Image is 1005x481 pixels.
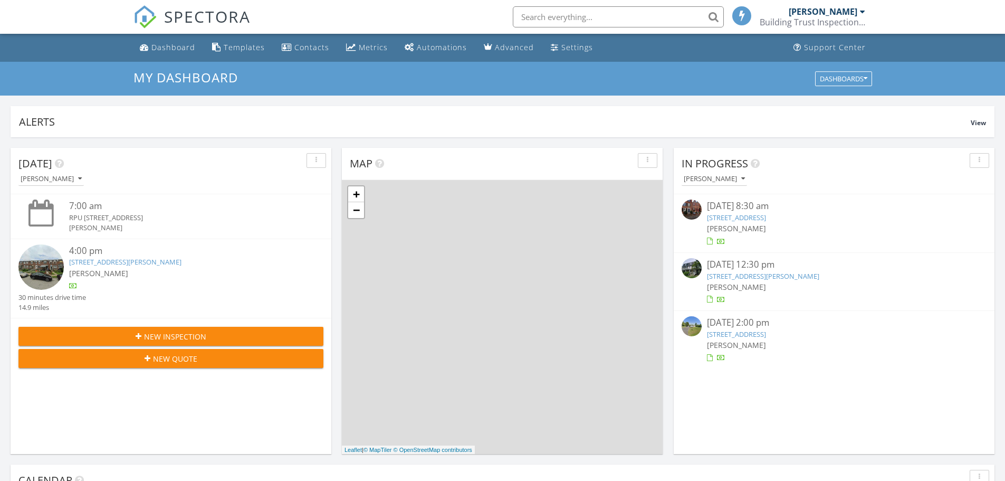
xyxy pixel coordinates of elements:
[682,156,748,171] span: In Progress
[363,447,392,453] a: © MapTiler
[294,42,329,52] div: Contacts
[707,340,766,350] span: [PERSON_NAME]
[18,244,323,313] a: 4:00 pm [STREET_ADDRESS][PERSON_NAME] [PERSON_NAME] 30 minutes drive time 14.9 miles
[707,329,766,339] a: [STREET_ADDRESS]
[682,258,987,305] a: [DATE] 12:30 pm [STREET_ADDRESS][PERSON_NAME] [PERSON_NAME]
[707,271,819,281] a: [STREET_ADDRESS][PERSON_NAME]
[19,115,971,129] div: Alerts
[69,213,298,223] div: RPU [STREET_ADDRESS]
[682,200,702,220] img: streetview
[684,175,745,183] div: [PERSON_NAME]
[133,69,238,86] span: My Dashboard
[133,14,251,36] a: SPECTORA
[151,42,195,52] div: Dashboard
[136,38,199,58] a: Dashboard
[495,42,534,52] div: Advanced
[18,327,323,346] button: New Inspection
[480,38,538,58] a: Advanced
[394,447,472,453] a: © OpenStreetMap contributors
[208,38,269,58] a: Templates
[513,6,724,27] input: Search everything...
[350,156,372,171] span: Map
[69,223,298,233] div: [PERSON_NAME]
[153,353,197,364] span: New Quote
[18,172,84,186] button: [PERSON_NAME]
[682,316,987,363] a: [DATE] 2:00 pm [STREET_ADDRESS] [PERSON_NAME]
[707,282,766,292] span: [PERSON_NAME]
[359,42,388,52] div: Metrics
[342,446,475,455] div: |
[707,316,961,329] div: [DATE] 2:00 pm
[18,156,52,171] span: [DATE]
[971,118,986,127] span: View
[561,42,593,52] div: Settings
[348,186,364,202] a: Zoom in
[417,42,467,52] div: Automations
[18,303,86,313] div: 14.9 miles
[164,5,251,27] span: SPECTORA
[804,42,866,52] div: Support Center
[18,293,86,303] div: 30 minutes drive time
[707,213,766,222] a: [STREET_ADDRESS]
[69,268,128,278] span: [PERSON_NAME]
[342,38,392,58] a: Metrics
[69,257,181,267] a: [STREET_ADDRESS][PERSON_NAME]
[820,75,867,82] div: Dashboards
[348,202,364,218] a: Zoom out
[18,349,323,368] button: New Quote
[707,223,766,233] span: [PERSON_NAME]
[682,200,987,247] a: [DATE] 8:30 am [STREET_ADDRESS] [PERSON_NAME]
[133,5,157,29] img: The Best Home Inspection Software - Spectora
[344,447,362,453] a: Leaflet
[789,38,870,58] a: Support Center
[400,38,471,58] a: Automations (Basic)
[69,244,298,258] div: 4:00 pm
[144,331,206,342] span: New Inspection
[69,200,298,213] div: 7:00 am
[18,244,64,290] img: streetview
[682,172,747,186] button: [PERSON_NAME]
[21,175,82,183] div: [PERSON_NAME]
[277,38,333,58] a: Contacts
[789,6,857,17] div: [PERSON_NAME]
[760,17,865,27] div: Building Trust Inspections, LLC
[707,258,961,271] div: [DATE] 12:30 pm
[682,316,702,336] img: streetview
[682,258,702,278] img: 9299939%2Fcover_photos%2FvX2AG7s39g6lhxZYc8Ss%2Fsmall.jpg
[224,42,265,52] div: Templates
[815,71,872,86] button: Dashboards
[707,200,961,213] div: [DATE] 8:30 am
[547,38,597,58] a: Settings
